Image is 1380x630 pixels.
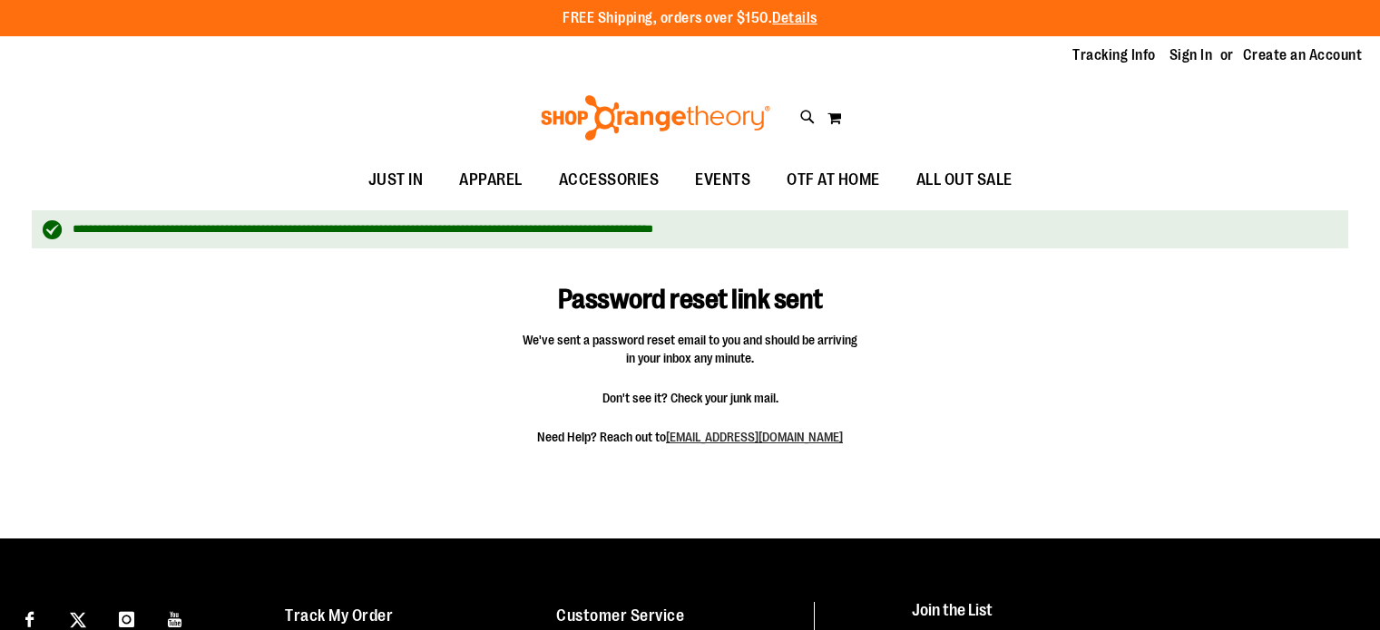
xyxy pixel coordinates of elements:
[1170,45,1213,65] a: Sign In
[459,160,523,200] span: APPAREL
[1072,45,1156,65] a: Tracking Info
[478,257,902,315] h1: Password reset link sent
[559,160,660,200] span: ACCESSORIES
[772,10,817,26] a: Details
[285,606,393,625] a: Track My Order
[563,8,817,29] p: FREE Shipping, orders over $150.
[556,606,684,625] a: Customer Service
[70,612,86,628] img: Twitter
[523,331,858,367] span: We've sent a password reset email to you and should be arriving in your inbox any minute.
[1243,45,1363,65] a: Create an Account
[368,160,424,200] span: JUST IN
[538,95,773,141] img: Shop Orangetheory
[666,430,843,444] a: [EMAIL_ADDRESS][DOMAIN_NAME]
[787,160,880,200] span: OTF AT HOME
[916,160,1013,200] span: ALL OUT SALE
[523,428,858,446] span: Need Help? Reach out to
[695,160,750,200] span: EVENTS
[523,389,858,407] span: Don't see it? Check your junk mail.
